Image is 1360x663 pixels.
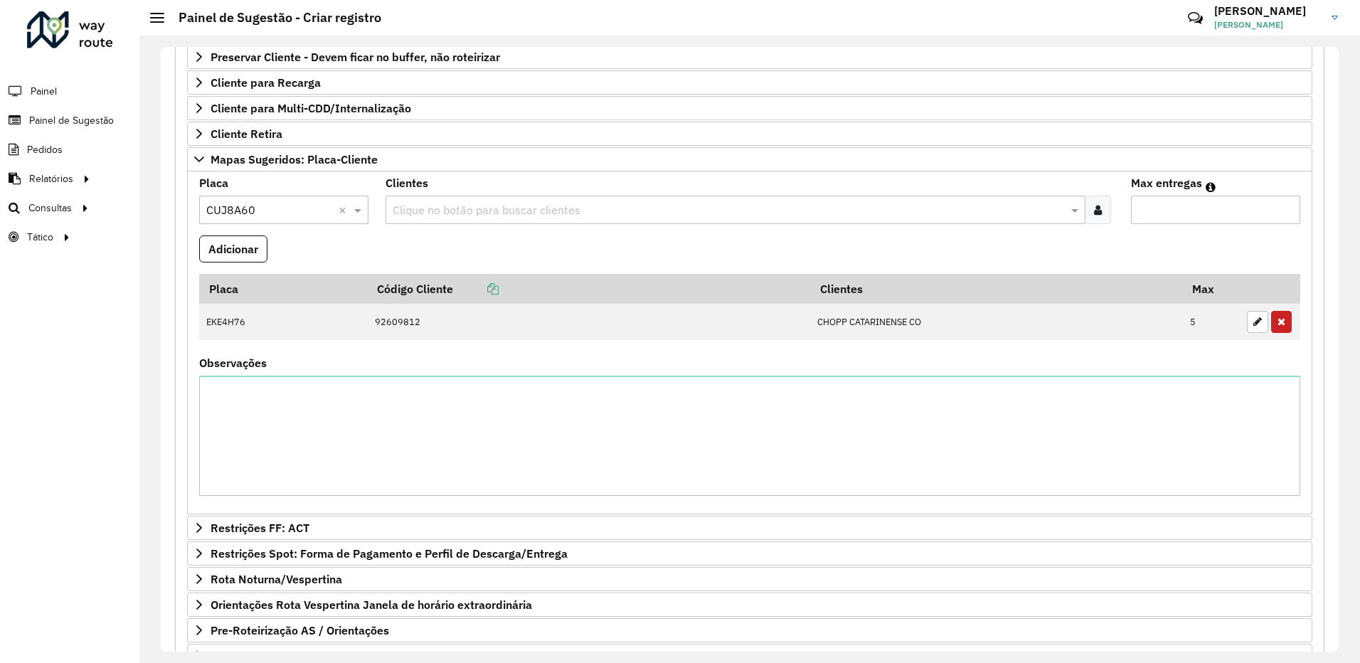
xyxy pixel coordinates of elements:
[28,201,72,216] span: Consultas
[199,274,368,304] th: Placa
[187,516,1312,540] a: Restrições FF: ACT
[187,96,1312,120] a: Cliente para Multi-CDD/Internalização
[164,10,381,26] h2: Painel de Sugestão - Criar registro
[187,171,1312,515] div: Mapas Sugeridos: Placa-Cliente
[339,201,351,218] span: Clear all
[211,548,568,559] span: Restrições Spot: Forma de Pagamento e Perfil de Descarga/Entrega
[211,650,311,662] span: Outras Orientações
[1214,4,1321,18] h3: [PERSON_NAME]
[368,274,810,304] th: Código Cliente
[27,230,53,245] span: Tático
[1180,3,1211,33] a: Contato Rápido
[211,77,321,88] span: Cliente para Recarga
[187,70,1312,95] a: Cliente para Recarga
[211,522,309,534] span: Restrições FF: ACT
[453,282,499,296] a: Copiar
[1214,18,1321,31] span: [PERSON_NAME]
[29,113,114,128] span: Painel de Sugestão
[810,304,1183,341] td: CHOPP CATARINENSE CO
[211,128,282,139] span: Cliente Retira
[187,567,1312,591] a: Rota Noturna/Vespertina
[187,593,1312,617] a: Orientações Rota Vespertina Janela de horário extraordinária
[1183,304,1240,341] td: 5
[27,142,63,157] span: Pedidos
[211,102,411,114] span: Cliente para Multi-CDD/Internalização
[386,174,428,191] label: Clientes
[187,618,1312,642] a: Pre-Roteirização AS / Orientações
[187,45,1312,69] a: Preservar Cliente - Devem ficar no buffer, não roteirizar
[199,174,228,191] label: Placa
[368,304,810,341] td: 92609812
[199,354,267,371] label: Observações
[211,51,500,63] span: Preservar Cliente - Devem ficar no buffer, não roteirizar
[29,171,73,186] span: Relatórios
[199,304,368,341] td: EKE4H76
[187,541,1312,566] a: Restrições Spot: Forma de Pagamento e Perfil de Descarga/Entrega
[211,573,342,585] span: Rota Noturna/Vespertina
[211,625,389,636] span: Pre-Roteirização AS / Orientações
[1131,174,1202,191] label: Max entregas
[1183,274,1240,304] th: Max
[211,599,532,610] span: Orientações Rota Vespertina Janela de horário extraordinária
[187,122,1312,146] a: Cliente Retira
[1206,181,1216,193] em: Máximo de clientes que serão colocados na mesma rota com os clientes informados
[810,274,1183,304] th: Clientes
[211,154,378,165] span: Mapas Sugeridos: Placa-Cliente
[31,84,57,99] span: Painel
[187,147,1312,171] a: Mapas Sugeridos: Placa-Cliente
[199,235,267,262] button: Adicionar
